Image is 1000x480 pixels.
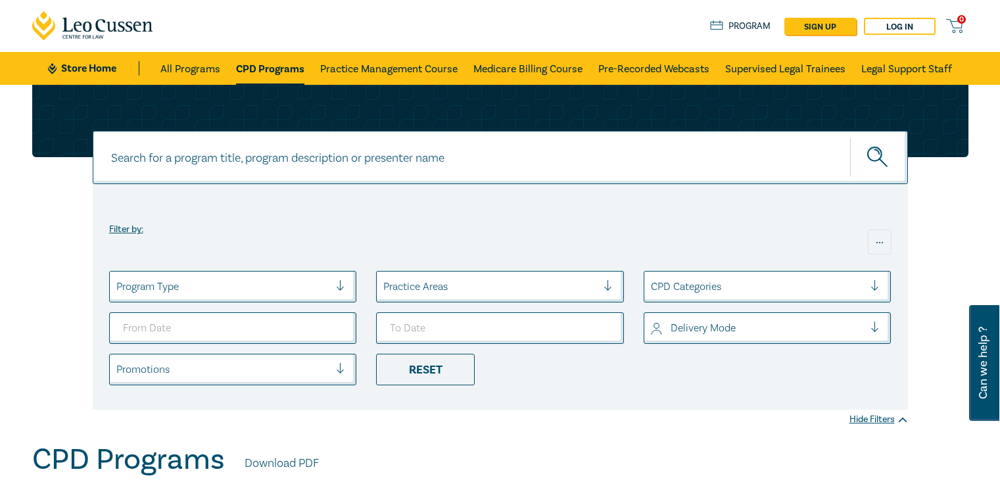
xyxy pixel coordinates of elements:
a: Pre-Recorded Webcasts [598,52,709,85]
span: Can we help ? [977,313,989,413]
input: select [116,362,119,377]
div: Hide Filters [849,413,908,426]
a: Program [710,19,771,34]
input: select [383,279,386,294]
a: Log in [864,18,936,35]
a: Medicare Billing Course [473,52,583,85]
input: select [651,279,654,294]
input: From Date [109,312,357,344]
span: 0 [957,15,966,24]
input: To Date [376,312,624,344]
a: CPD Programs [236,52,304,85]
h1: CPD Programs [32,443,225,477]
a: Practice Management Course [320,52,458,85]
div: Reset [376,354,475,385]
label: Filter by: [109,224,143,235]
input: Search for a program title, program description or presenter name [93,131,908,184]
input: select [116,279,119,294]
a: All Programs [160,52,220,85]
a: Supervised Legal Trainees [725,52,845,85]
a: Download PDF [245,455,319,472]
a: sign up [784,18,856,35]
input: select [651,321,654,335]
div: ... [868,229,892,254]
a: Store Home [48,61,139,76]
a: Legal Support Staff [861,52,952,85]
